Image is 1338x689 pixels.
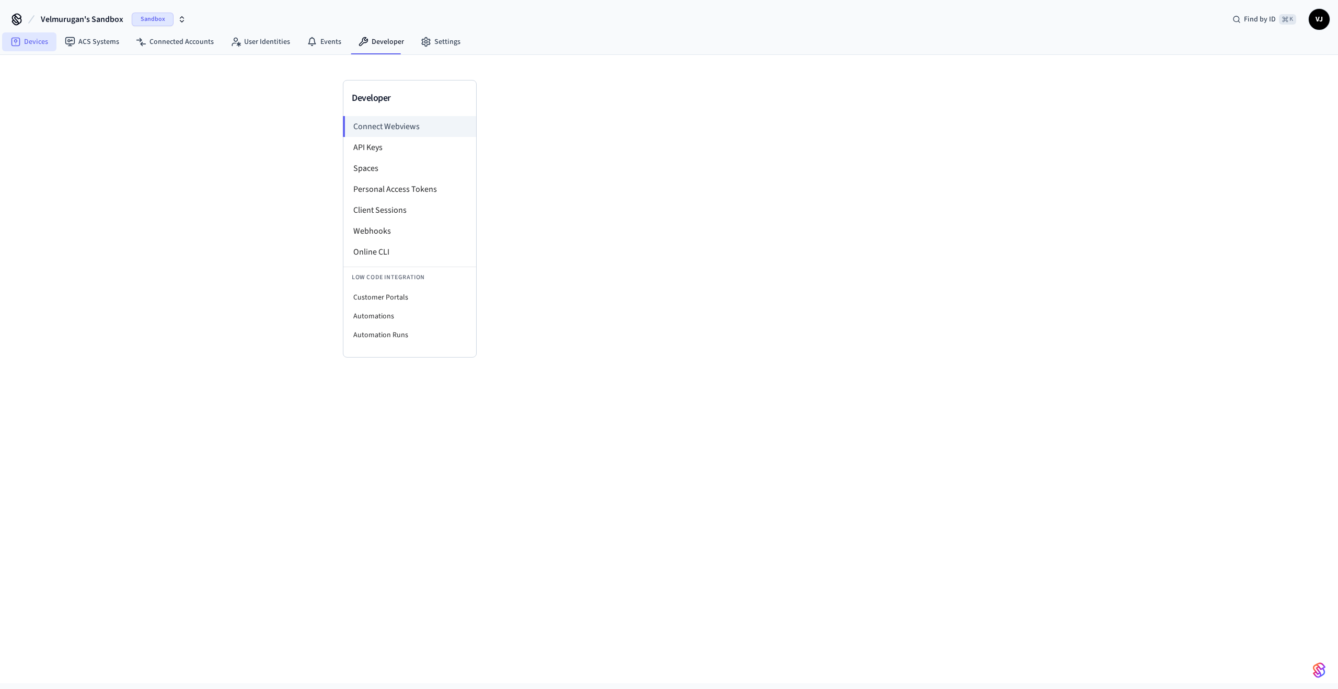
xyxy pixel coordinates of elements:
[132,13,174,26] span: Sandbox
[352,91,468,106] h3: Developer
[343,326,476,344] li: Automation Runs
[343,179,476,200] li: Personal Access Tokens
[343,116,476,137] li: Connect Webviews
[343,267,476,288] li: Low Code Integration
[1310,10,1329,29] span: VJ
[343,158,476,179] li: Spaces
[343,288,476,307] li: Customer Portals
[1309,9,1330,30] button: VJ
[343,200,476,221] li: Client Sessions
[2,32,56,51] a: Devices
[350,32,412,51] a: Developer
[343,242,476,262] li: Online CLI
[298,32,350,51] a: Events
[412,32,469,51] a: Settings
[1313,662,1325,679] img: SeamLogoGradient.69752ec5.svg
[1279,14,1296,25] span: ⌘ K
[1224,10,1305,29] div: Find by ID⌘ K
[222,32,298,51] a: User Identities
[56,32,128,51] a: ACS Systems
[1244,14,1276,25] span: Find by ID
[343,307,476,326] li: Automations
[343,137,476,158] li: API Keys
[41,13,123,26] span: Velmurugan's Sandbox
[128,32,222,51] a: Connected Accounts
[343,221,476,242] li: Webhooks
